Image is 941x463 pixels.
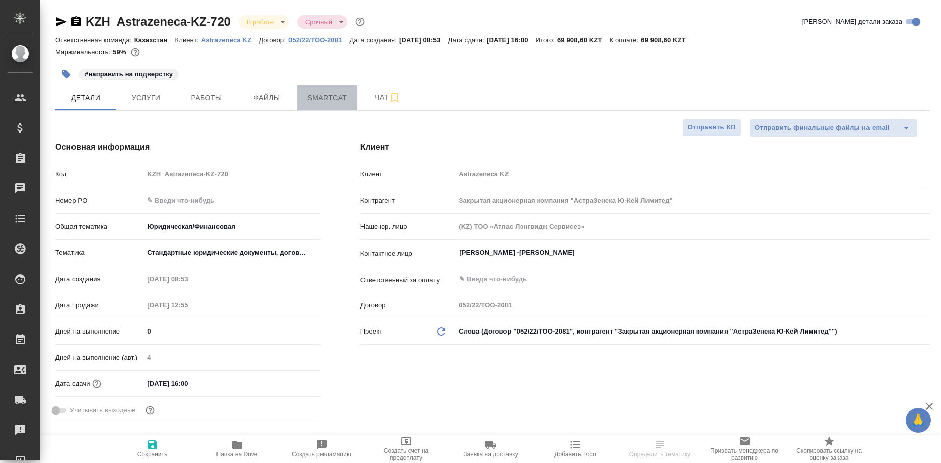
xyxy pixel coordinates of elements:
button: Заявка на доставку [449,435,533,463]
p: Тематика [55,248,143,258]
input: Пустое поле [455,167,930,181]
span: направить на подверстку [78,69,180,78]
button: 3993.04 RUB; 0.00 KZT; [129,46,142,59]
button: В работе [244,18,277,26]
p: 052/22/ТОО-2081 [288,36,350,44]
p: Дата создания [55,274,143,284]
input: ✎ Введи что-нибудь [143,376,232,391]
p: Astrazeneca KZ [201,36,259,44]
span: Сохранить [137,451,168,458]
button: Отправить КП [682,119,741,137]
p: Ответственный за оплату [360,275,456,285]
p: Дата создания: [349,36,399,44]
p: Маржинальность: [55,48,113,56]
span: Smartcat [303,92,351,104]
span: Отправить КП [688,122,736,134]
p: К оплате: [610,36,641,44]
p: 69 908,60 KZT [641,36,693,44]
p: Итого: [536,36,557,44]
input: Пустое поле [143,298,232,312]
button: Призвать менеджера по развитию [702,435,787,463]
p: Договор: [259,36,288,44]
p: Дней на выполнение (авт.) [55,353,143,363]
button: Сохранить [110,435,195,463]
span: Создать счет на предоплату [370,447,443,461]
button: Добавить тэг [55,63,78,85]
button: Скопировать ссылку для ЯМессенджера [55,16,67,28]
div: В работе [239,15,289,29]
p: Наше юр. лицо [360,222,456,232]
button: Скопировать ссылку на оценку заказа [787,435,872,463]
p: Контактное лицо [360,249,456,259]
input: Пустое поле [455,298,930,312]
button: Доп статусы указывают на важность/срочность заказа [353,15,367,28]
a: KZH_Astrazeneca-KZ-720 [86,15,231,28]
p: Казахстан [134,36,175,44]
p: [DATE] 08:53 [399,36,448,44]
h4: Клиент [360,141,930,153]
input: ✎ Введи что-нибудь [143,193,320,208]
span: Работы [182,92,231,104]
p: Договор [360,300,456,310]
input: Пустое поле [143,272,232,286]
button: Папка на Drive [195,435,279,463]
button: Отправить финальные файлы на email [749,119,895,137]
p: Дата сдачи: [448,36,487,44]
span: Файлы [243,92,291,104]
p: Дней на выполнение [55,326,143,337]
div: Стандартные юридические документы, договоры, уставы [143,244,320,261]
button: Определить тематику [618,435,702,463]
p: Ответственная команда: [55,36,134,44]
span: Учитывать выходные [70,405,136,415]
span: Отправить финальные файлы на email [755,122,890,134]
div: Юридическая/Финансовая [143,218,320,235]
span: Чат [364,91,412,104]
button: Создать счет на предоплату [364,435,449,463]
p: #направить на подверстку [85,69,173,79]
span: Призвать менеджера по развитию [708,447,781,461]
button: Создать рекламацию [279,435,364,463]
span: Добавить Todo [554,451,596,458]
span: Папка на Drive [216,451,258,458]
button: Open [924,278,926,280]
button: Добавить Todo [533,435,618,463]
button: Open [924,252,926,254]
span: Заявка на доставку [463,451,518,458]
span: Создать рекламацию [292,451,351,458]
span: [PERSON_NAME] детали заказа [802,17,902,27]
p: Клиент [360,169,456,179]
p: Клиент: [175,36,201,44]
input: ✎ Введи что-нибудь [458,273,893,285]
span: 🙏 [910,410,927,431]
span: Услуги [122,92,170,104]
button: 🙏 [906,408,931,433]
p: Дата сдачи [55,379,90,389]
p: 59% [113,48,128,56]
button: Если добавить услуги и заполнить их объемом, то дата рассчитается автоматически [90,377,103,390]
a: 052/22/ТОО-2081 [288,35,350,44]
span: Скопировать ссылку на оценку заказа [793,447,865,461]
input: Пустое поле [143,167,320,181]
p: 69 908,60 KZT [557,36,610,44]
span: Определить тематику [629,451,690,458]
p: Контрагент [360,195,456,206]
button: Срочный [302,18,335,26]
p: Номер PO [55,195,143,206]
p: Общая тематика [55,222,143,232]
svg: Подписаться [389,92,401,104]
div: В работе [297,15,347,29]
button: Скопировать ссылку [70,16,82,28]
span: Детали [61,92,110,104]
div: Слова (Договор "052/22/ТОО-2081", контрагент "Закрытая акционерная компания "АстраЗенека Ю-Кей Ли... [455,323,930,340]
a: Astrazeneca KZ [201,35,259,44]
input: Пустое поле [455,219,930,234]
p: [DATE] 16:00 [487,36,536,44]
h4: Основная информация [55,141,320,153]
input: Пустое поле [455,193,930,208]
input: Пустое поле [143,350,320,365]
button: Выбери, если сб и вс нужно считать рабочими днями для выполнения заказа. [143,404,157,417]
input: ✎ Введи что-нибудь [143,324,320,339]
p: Дата продажи [55,300,143,310]
p: Код [55,169,143,179]
div: split button [749,119,918,137]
